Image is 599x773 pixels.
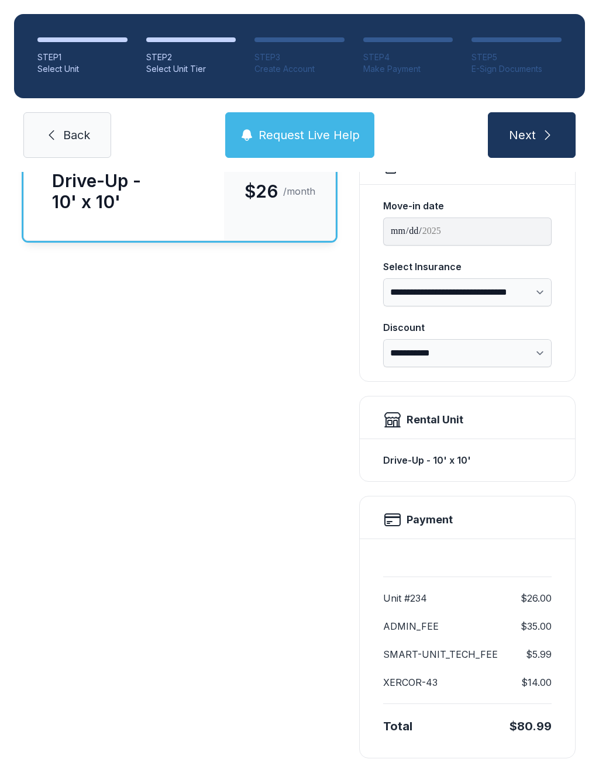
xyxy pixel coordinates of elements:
[63,127,90,143] span: Back
[521,591,552,605] dd: $26.00
[383,320,552,334] div: Discount
[259,127,360,143] span: Request Live Help
[37,51,128,63] div: STEP 1
[509,127,536,143] span: Next
[363,63,453,75] div: Make Payment
[146,63,236,75] div: Select Unit Tier
[407,412,463,428] div: Rental Unit
[471,63,562,75] div: E-Sign Documents
[383,448,552,472] div: Drive-Up - 10' x 10'
[383,260,552,274] div: Select Insurance
[383,619,439,633] dt: ADMIN_FEE
[52,170,196,212] div: Drive-Up - 10' x 10'
[521,675,552,689] dd: $14.00
[383,718,412,734] div: Total
[383,675,438,689] dt: XERCOR-43
[363,51,453,63] div: STEP 4
[254,51,345,63] div: STEP 3
[383,591,427,605] dt: Unit #234
[521,619,552,633] dd: $35.00
[383,218,552,246] input: Move-in date
[254,63,345,75] div: Create Account
[37,63,128,75] div: Select Unit
[526,647,552,661] dd: $5.99
[383,278,552,306] select: Select Insurance
[510,718,552,734] div: $80.99
[407,512,453,528] h2: Payment
[383,339,552,367] select: Discount
[471,51,562,63] div: STEP 5
[283,184,315,198] span: /month
[245,181,278,202] span: $26
[383,647,498,661] dt: SMART-UNIT_TECH_FEE
[146,51,236,63] div: STEP 2
[383,199,552,213] div: Move-in date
